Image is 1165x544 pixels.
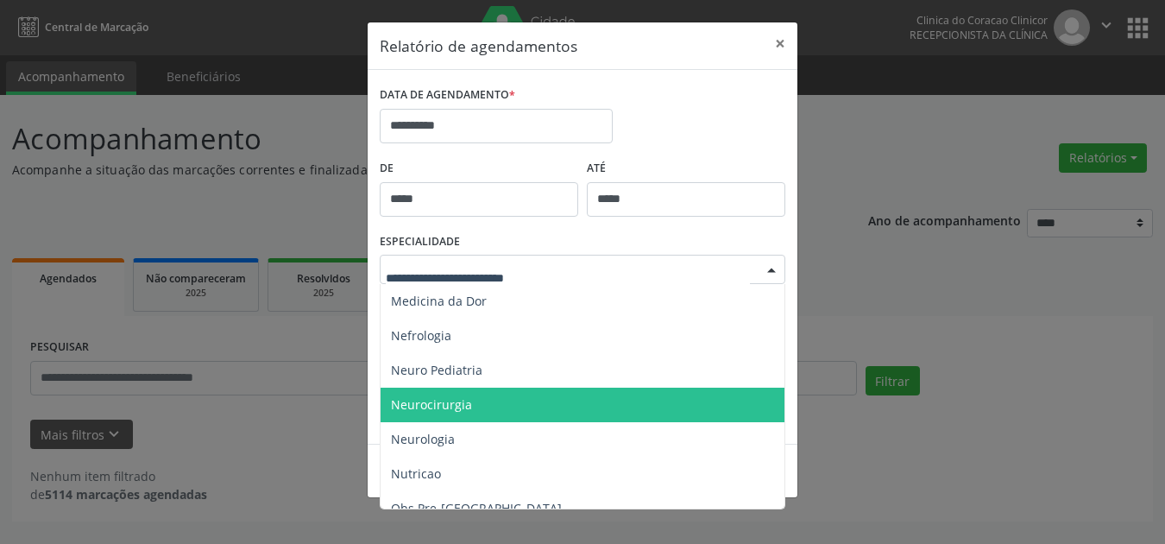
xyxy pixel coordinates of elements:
[391,362,482,378] span: Neuro Pediatria
[380,229,460,256] label: ESPECIALIDADE
[763,22,797,65] button: Close
[391,396,472,413] span: Neurocirurgia
[380,155,578,182] label: De
[587,155,785,182] label: ATÉ
[391,500,562,516] span: Obs Pre-[GEOGRAPHIC_DATA]
[391,327,451,344] span: Nefrologia
[380,82,515,109] label: DATA DE AGENDAMENTO
[391,465,441,482] span: Nutricao
[391,431,455,447] span: Neurologia
[391,293,487,309] span: Medicina da Dor
[380,35,577,57] h5: Relatório de agendamentos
